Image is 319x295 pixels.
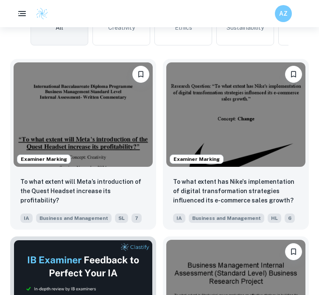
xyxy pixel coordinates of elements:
span: Examiner Marking [170,155,223,163]
img: Clastify logo [36,7,48,20]
button: Bookmark [132,66,149,83]
span: Ethics [175,23,192,32]
a: Examiner MarkingBookmarkTo what extent has Nike's implementation of digital transformation strate... [163,59,309,230]
span: Business and Management [189,214,264,223]
span: All [56,23,63,32]
a: Examiner MarkingBookmarkTo what extent will Meta’s introduction of the Quest Headset increase its... [10,59,156,230]
button: Bookmark [285,66,302,83]
span: SL [115,214,128,223]
p: To what extent will Meta’s introduction of the Quest Headset increase its profitability? [20,177,146,205]
span: IA [20,214,33,223]
h6: AZ [279,9,288,18]
a: Clastify logo [31,7,48,20]
button: Bookmark [285,243,302,260]
img: Business and Management IA example thumbnail: To what extent will Meta’s introduction [14,62,153,167]
span: IA [173,214,185,223]
span: Business and Management [36,214,112,223]
button: AZ [275,5,292,22]
span: Examiner Marking [17,155,70,163]
span: 7 [132,214,142,223]
img: Business and Management IA example thumbnail: To what extent has Nike's implementation [166,62,305,167]
span: HL [268,214,281,223]
span: Sustainability [227,23,264,32]
span: Creativity [108,23,135,32]
p: To what extent has Nike's implementation of digital transformation strategies influenced its e-co... [173,177,299,205]
span: 6 [285,214,295,223]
